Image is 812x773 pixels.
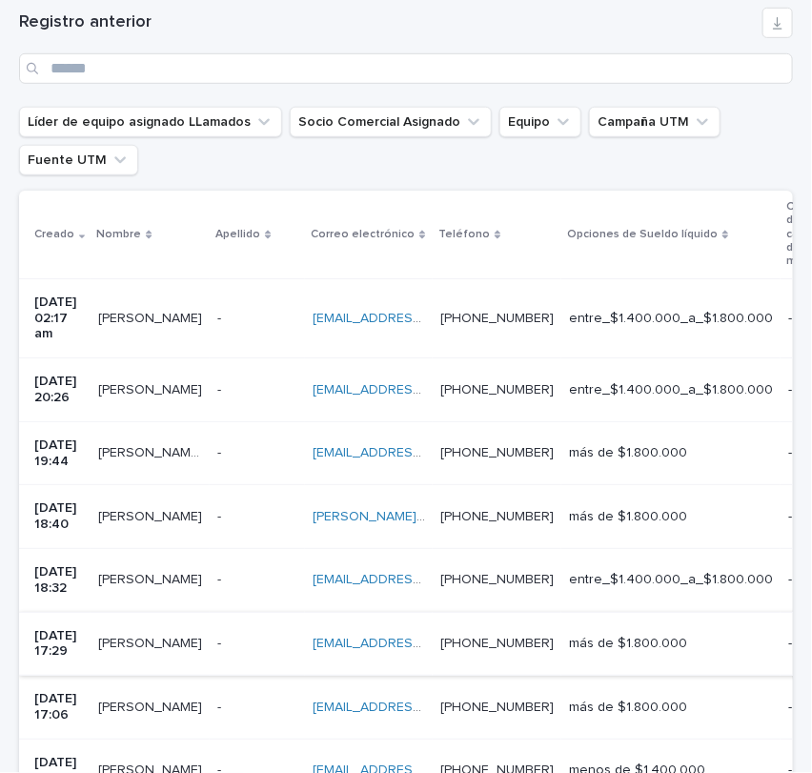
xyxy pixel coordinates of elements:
[217,446,221,459] font: -
[313,383,632,397] a: [EMAIL_ADDRESS][PERSON_NAME][DOMAIN_NAME]
[290,107,492,137] button: Socio Comercial Asignado
[34,438,80,468] font: [DATE] 19:44
[98,510,202,523] font: [PERSON_NAME]
[215,229,260,240] font: Apellido
[440,312,554,325] a: [PHONE_NUMBER]
[98,446,249,459] font: [PERSON_NAME] Le Fort
[217,312,221,325] font: -
[440,510,554,523] a: [PHONE_NUMBER]
[313,573,528,586] a: [EMAIL_ADDRESS][DOMAIN_NAME]
[34,629,80,659] font: [DATE] 17:29
[34,692,80,722] font: [DATE] 17:06
[313,637,528,650] a: [EMAIL_ADDRESS][DOMAIN_NAME]
[440,573,554,586] a: [PHONE_NUMBER]
[34,565,80,595] font: [DATE] 18:32
[34,295,80,341] font: [DATE] 02:17 am
[98,378,206,398] p: Jorge Felipe Mejías Santana
[438,229,490,240] font: Teléfono
[569,510,687,523] font: más de $1.800.000
[788,573,792,586] font: -
[788,701,792,714] font: -
[98,637,202,650] font: [PERSON_NAME]
[98,383,202,397] font: [PERSON_NAME]
[569,637,687,650] font: más de $1.800.000
[34,229,74,240] font: Creado
[569,383,773,397] font: entre_$1.400.000_a_$1.800.000
[34,501,80,531] font: [DATE] 18:40
[440,446,554,459] a: [PHONE_NUMBER]
[569,573,773,586] font: entre_$1.400.000_a_$1.800.000
[589,107,721,137] button: Campaña UTM
[567,229,718,240] font: Opciones de Sueldo líquido
[217,383,221,397] font: -
[313,312,528,325] a: [EMAIL_ADDRESS][DOMAIN_NAME]
[98,505,206,525] p: Juan Arriagada Martínez
[313,446,528,459] a: [EMAIL_ADDRESS][DOMAIN_NAME]
[98,312,202,325] font: [PERSON_NAME]
[98,307,206,327] p: José Miguel Vargas Llano
[19,107,282,137] button: Líder de equipo asignado LLamados
[313,701,528,714] a: [EMAIL_ADDRESS][DOMAIN_NAME]
[440,637,554,650] a: [PHONE_NUMBER]
[217,573,221,586] font: -
[19,145,138,175] button: Fuente UTM
[788,637,792,650] font: -
[788,312,792,325] font: -
[19,13,152,31] font: Registro anterior
[569,312,773,325] font: entre_$1.400.000_a_$1.800.000
[788,383,792,397] font: -
[98,573,202,586] font: [PERSON_NAME]
[98,632,206,652] p: Cristian Andrés Figueroa Torres
[98,441,206,461] p: María Esteban Landaeta Le Fort
[788,446,792,459] font: -
[569,701,687,714] font: más de $1.800.000
[311,229,415,240] font: Correo electrónico
[788,510,792,523] font: -
[313,510,736,523] a: [PERSON_NAME][EMAIL_ADDRESS][PERSON_NAME][DOMAIN_NAME]
[499,107,581,137] button: Equipo
[98,696,206,716] p: Alex Iván Barrientos Bustamante
[96,229,141,240] font: Nombre
[217,637,221,650] font: -
[19,53,793,84] input: Buscar
[217,701,221,714] font: -
[34,375,80,404] font: [DATE] 20:26
[440,701,554,714] a: [PHONE_NUMBER]
[440,383,554,397] a: [PHONE_NUMBER]
[217,510,221,523] font: -
[569,446,687,459] font: más de $1.800.000
[98,701,202,714] font: [PERSON_NAME]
